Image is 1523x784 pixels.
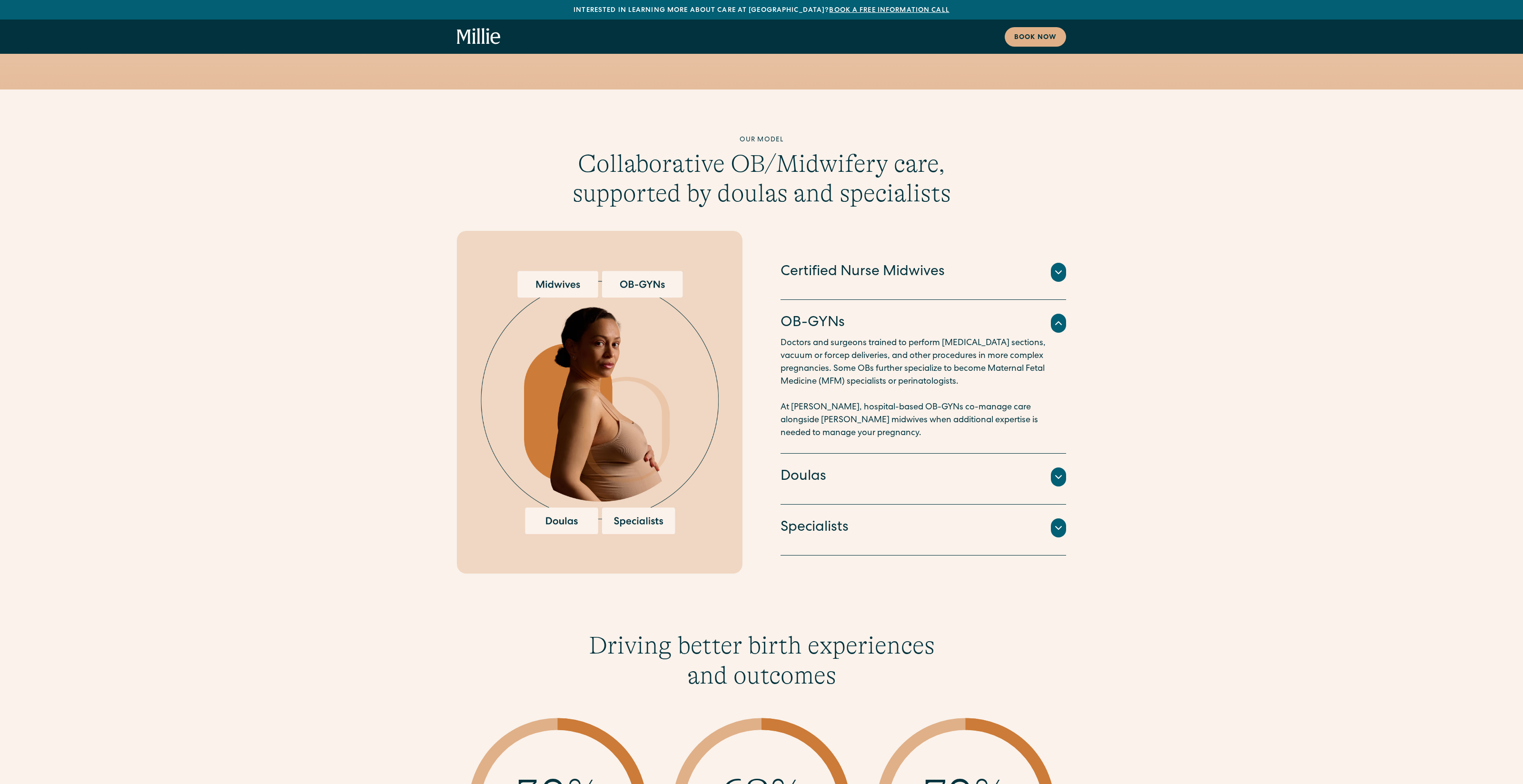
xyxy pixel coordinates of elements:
h3: Driving better birth experiences and outcomes [579,631,944,690]
h4: Certified Nurse Midwives [781,262,945,282]
h4: OB-GYNs [781,313,845,333]
a: Book now [1005,27,1066,47]
a: home [457,28,501,45]
p: Doctors and surgeons trained to perform [MEDICAL_DATA] sections, vacuum or forcep deliveries, and... [781,337,1066,440]
h4: Specialists [781,518,849,538]
h4: Doulas [781,467,826,487]
h3: Collaborative OB/Midwifery care, supported by doulas and specialists [570,149,953,208]
img: Pregnant woman surrounded by options for maternity care providers, including midwives, OB-GYNs, d... [481,271,719,534]
a: Book a free information call [829,7,949,14]
div: Our model [570,135,953,145]
div: Book now [1014,33,1057,43]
